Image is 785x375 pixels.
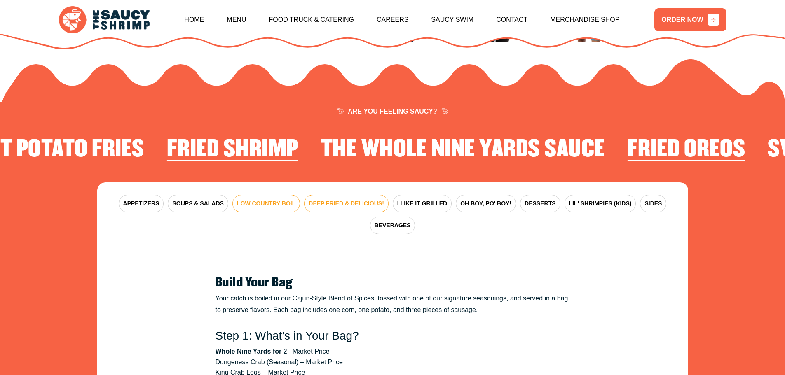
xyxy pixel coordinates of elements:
[232,195,300,212] button: LOW COUNTRY BOIL
[397,199,447,208] span: I LIKE IT GRILLED
[184,2,204,37] a: Home
[456,195,516,212] button: OH BOY, PO' BOY!
[167,137,298,162] h2: Fried Shrimp
[640,195,666,212] button: SIDES
[460,199,511,208] span: OH BOY, PO' BOY!
[321,137,605,165] li: 2 of 4
[375,221,411,230] span: BEVERAGES
[172,199,223,208] span: SOUPS & SALADS
[377,2,408,37] a: Careers
[216,348,287,355] strong: Whole Nine Yards for 2
[550,2,619,37] a: Merchandise Shop
[393,195,452,212] button: I LIKE IT GRILLED
[644,199,662,208] span: SIDES
[123,199,159,208] span: APPETIZERS
[321,137,605,162] h2: The Whole Nine Yards Sauce
[309,199,384,208] span: DEEP FRIED & DELICIOUS!
[119,195,164,212] button: APPETIZERS
[59,6,150,34] img: logo
[431,2,473,37] a: Saucy Swim
[227,2,246,37] a: Menu
[216,357,570,368] li: Dungeness Crab (Seasonal) – Market Price
[216,329,570,343] h3: Step 1: What’s in Your Bag?
[569,199,632,208] span: LIL' SHRIMPIES (KIDS)
[237,199,295,208] span: LOW COUNTRY BOIL
[216,276,570,290] h2: Build Your Bag
[654,8,726,31] a: ORDER NOW
[269,2,354,37] a: Food Truck & Catering
[216,293,570,316] p: Your catch is boiled in our Cajun-Style Blend of Spices, tossed with one of our signature seasoni...
[167,137,298,165] li: 1 of 4
[496,2,527,37] a: Contact
[168,195,228,212] button: SOUPS & SALADS
[565,195,636,212] button: LIL' SHRIMPIES (KIDS)
[370,217,415,234] button: BEVERAGES
[628,137,745,162] h2: Fried Oreos
[304,195,389,212] button: DEEP FRIED & DELICIOUS!
[337,108,448,115] span: ARE YOU FEELING SAUCY?
[520,195,560,212] button: DESSERTS
[525,199,555,208] span: DESSERTS
[216,346,570,357] li: – Market Price
[628,137,745,165] li: 3 of 4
